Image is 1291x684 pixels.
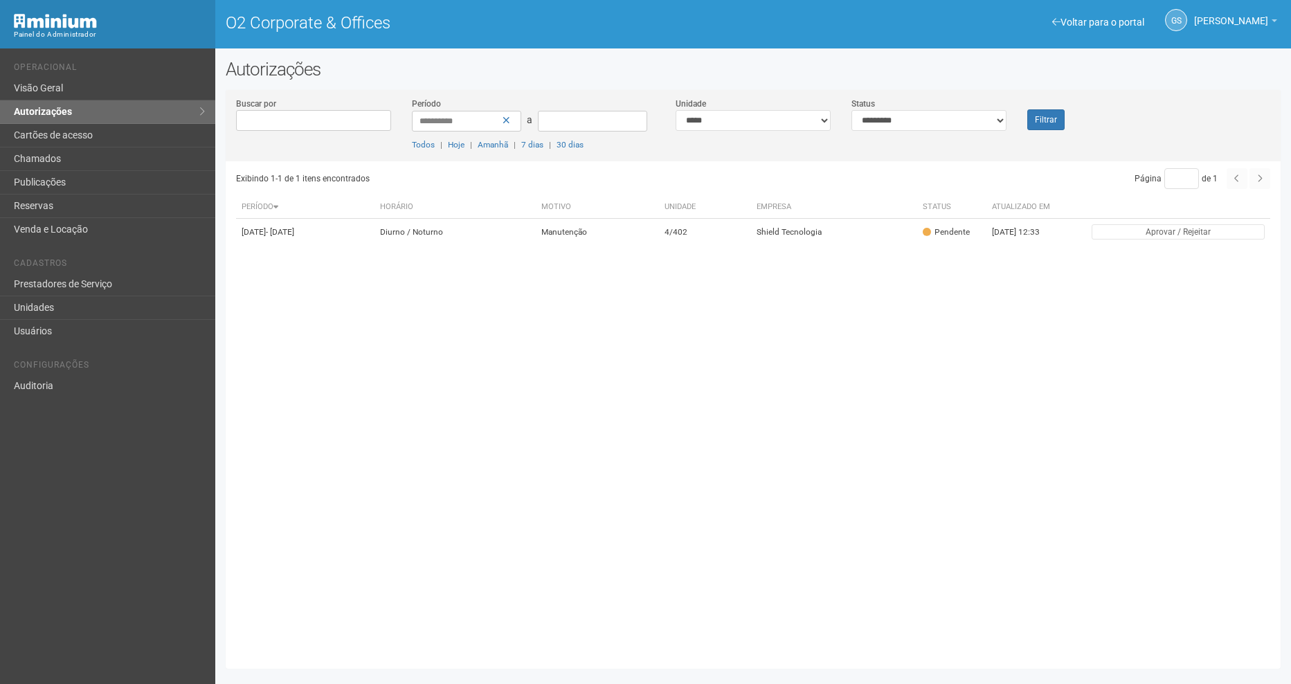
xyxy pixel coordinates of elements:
[478,140,508,150] a: Amanhã
[1194,17,1277,28] a: [PERSON_NAME]
[917,196,986,219] th: Status
[536,219,659,246] td: Manutenção
[521,140,543,150] a: 7 dias
[374,219,536,246] td: Diurno / Noturno
[923,226,970,238] div: Pendente
[236,98,276,110] label: Buscar por
[440,140,442,150] span: |
[236,219,374,246] td: [DATE]
[14,14,97,28] img: Minium
[266,227,294,237] span: - [DATE]
[374,196,536,219] th: Horário
[557,140,584,150] a: 30 dias
[412,98,441,110] label: Período
[1165,9,1187,31] a: GS
[514,140,516,150] span: |
[527,114,532,125] span: a
[412,140,435,150] a: Todos
[226,14,743,32] h1: O2 Corporate & Offices
[14,360,205,375] li: Configurações
[536,196,659,219] th: Motivo
[1052,17,1144,28] a: Voltar para o portal
[851,98,875,110] label: Status
[1027,109,1065,130] button: Filtrar
[448,140,464,150] a: Hoje
[1092,224,1265,240] button: Aprovar / Rejeitar
[236,168,749,189] div: Exibindo 1-1 de 1 itens encontrados
[236,196,374,219] th: Período
[1135,174,1218,183] span: Página de 1
[14,62,205,77] li: Operacional
[986,219,1063,246] td: [DATE] 12:33
[751,196,917,219] th: Empresa
[676,98,706,110] label: Unidade
[14,258,205,273] li: Cadastros
[1194,2,1268,26] span: Gabriela Souza
[549,140,551,150] span: |
[470,140,472,150] span: |
[226,59,1281,80] h2: Autorizações
[751,219,917,246] td: Shield Tecnologia
[659,196,751,219] th: Unidade
[14,28,205,41] div: Painel do Administrador
[986,196,1063,219] th: Atualizado em
[659,219,751,246] td: 4/402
